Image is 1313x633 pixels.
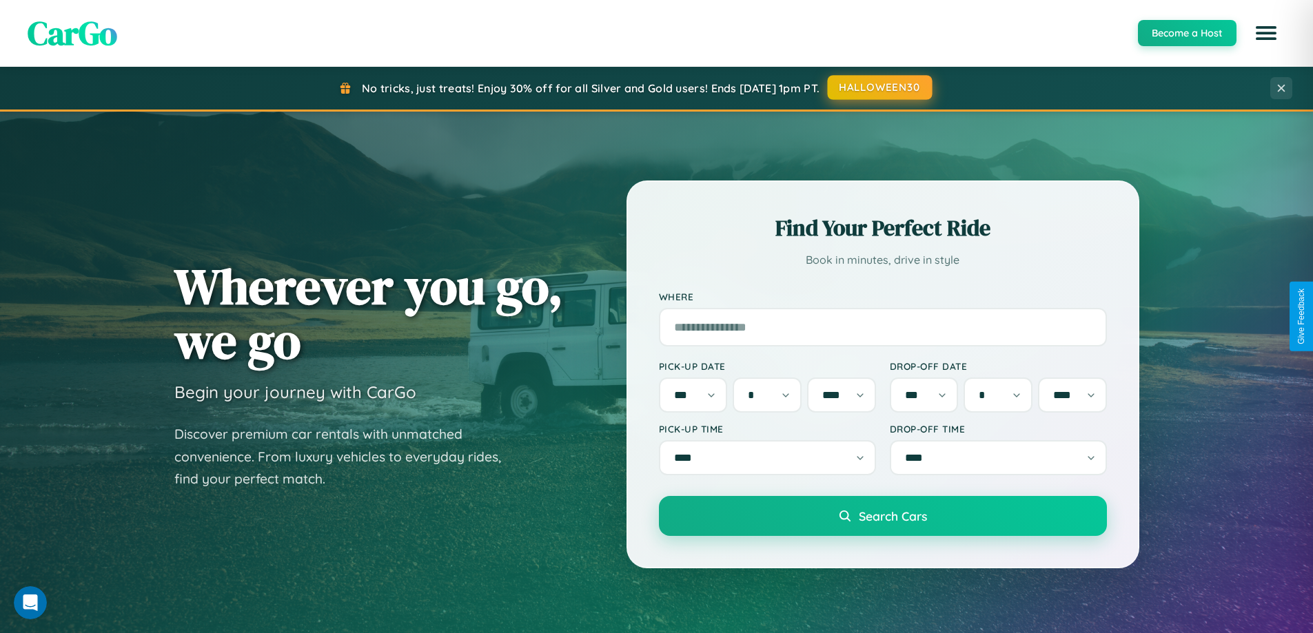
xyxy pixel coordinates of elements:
[659,496,1107,536] button: Search Cars
[828,75,933,100] button: HALLOWEEN30
[14,586,47,619] iframe: Intercom live chat
[362,81,820,95] span: No tricks, just treats! Enjoy 30% off for all Silver and Gold users! Ends [DATE] 1pm PT.
[174,382,416,402] h3: Begin your journey with CarGo
[890,423,1107,435] label: Drop-off Time
[1296,289,1306,344] div: Give Feedback
[659,291,1107,302] label: Where
[174,259,563,368] h1: Wherever you go, we go
[1247,14,1285,52] button: Open menu
[659,360,876,372] label: Pick-up Date
[174,423,519,490] p: Discover premium car rentals with unmatched convenience. From luxury vehicles to everyday rides, ...
[659,423,876,435] label: Pick-up Time
[28,10,117,56] span: CarGo
[890,360,1107,372] label: Drop-off Date
[659,250,1107,270] p: Book in minutes, drive in style
[659,213,1107,243] h2: Find Your Perfect Ride
[859,508,927,523] span: Search Cars
[1138,20,1236,46] button: Become a Host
